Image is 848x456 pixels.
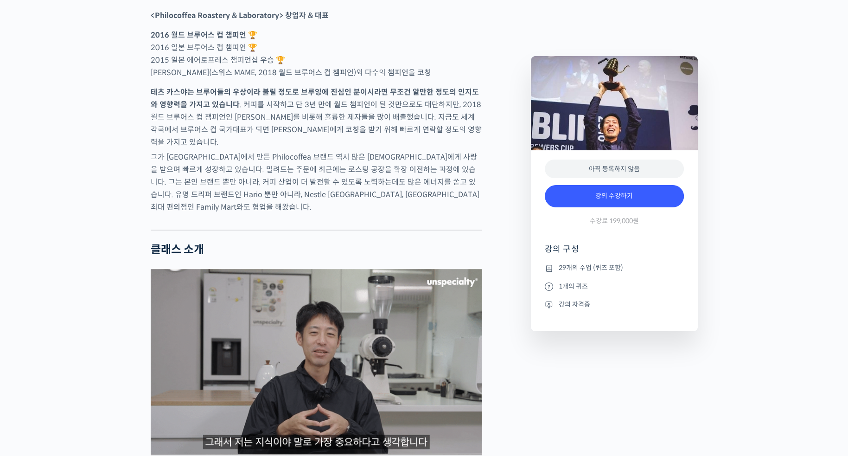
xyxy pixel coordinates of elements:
[29,308,35,315] span: 홈
[151,86,482,148] p: . 커피를 시작하고 단 3년 만에 월드 챔피언이 된 것만으로도 대단하지만, 2018 월드 브루어스 컵 챔피언인 [PERSON_NAME]를 비롯해 훌륭한 제자들을 많이 배출했습...
[151,87,479,109] strong: 테츠 카스야는 브루어들의 우상이라 불릴 정도로 브루잉에 진심인 분이시라면 무조건 알만한 정도의 인지도와 영향력을 가지고 있습니다
[151,29,482,79] p: 2016 일본 브루어스 컵 챔피언 🏆 2015 일본 에어로프레스 챔피언십 우승 🏆 [PERSON_NAME](스위스 MAME, 2018 월드 브루어스 컵 챔피언)외 다수의 챔피...
[545,160,684,179] div: 아직 등록하지 않음
[120,294,178,317] a: 설정
[85,308,96,316] span: 대화
[151,151,482,213] p: 그가 [GEOGRAPHIC_DATA]에서 만든 Philocoffea 브랜드 역시 많은 [DEMOGRAPHIC_DATA]에게 사랑을 받으며 빠르게 성장하고 있습니다. 밀려드는 ...
[545,185,684,207] a: 강의 수강하기
[151,11,329,20] strong: <Philocoffea Roastery & Laboratory> 창업자 & 대표
[151,30,257,40] strong: 2016 월드 브루어스 컵 챔피언 🏆
[545,244,684,262] h4: 강의 구성
[143,308,154,315] span: 설정
[61,294,120,317] a: 대화
[590,217,639,225] span: 수강료 199,000원
[545,281,684,292] li: 1개의 퀴즈
[151,243,482,257] h2: 클래스 소개
[545,263,684,274] li: 29개의 수업 (퀴즈 포함)
[545,299,684,310] li: 강의 자격증
[3,294,61,317] a: 홈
